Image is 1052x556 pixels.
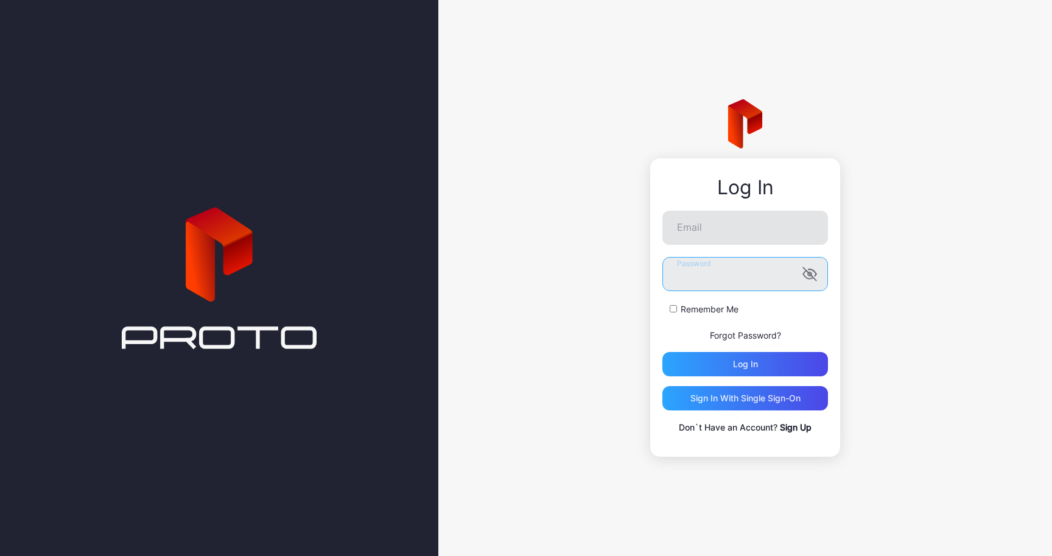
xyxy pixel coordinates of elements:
a: Forgot Password? [710,330,781,340]
div: Sign in With Single Sign-On [690,393,801,403]
input: Password [662,257,828,291]
div: Log in [733,359,758,369]
button: Sign in With Single Sign-On [662,386,828,410]
div: Log In [662,177,828,199]
input: Email [662,211,828,245]
label: Remember Me [681,303,738,315]
p: Don`t Have an Account? [662,420,828,435]
button: Password [802,267,817,281]
button: Log in [662,352,828,376]
a: Sign Up [780,422,812,432]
